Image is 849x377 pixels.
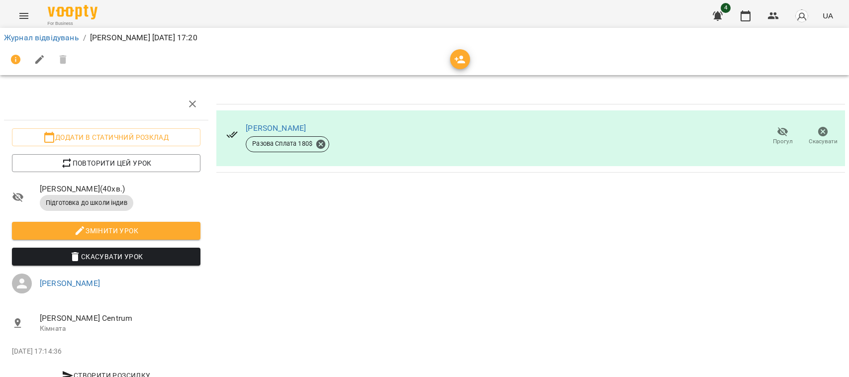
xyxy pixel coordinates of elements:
span: Разова Сплата 180 $ [246,139,318,148]
button: Menu [12,4,36,28]
button: Прогул [762,122,803,150]
span: Підготовка до школи індив [40,198,133,207]
p: [PERSON_NAME] [DATE] 17:20 [90,32,197,44]
span: Скасувати [809,137,838,146]
span: For Business [48,20,97,27]
p: Кімната [40,324,200,334]
p: [DATE] 17:14:36 [12,347,200,357]
span: Змінити урок [20,225,192,237]
span: [PERSON_NAME] Centrum [40,312,200,324]
nav: breadcrumb [4,32,845,44]
span: Додати в статичний розклад [20,131,192,143]
span: [PERSON_NAME] ( 40 хв. ) [40,183,200,195]
span: UA [823,10,833,21]
a: [PERSON_NAME] [40,279,100,288]
button: Змінити урок [12,222,200,240]
a: [PERSON_NAME] [246,123,306,133]
button: Додати в статичний розклад [12,128,200,146]
button: Скасувати Урок [12,248,200,266]
span: Скасувати Урок [20,251,192,263]
a: Журнал відвідувань [4,33,79,42]
img: avatar_s.png [795,9,809,23]
li: / [83,32,86,44]
span: Прогул [773,137,793,146]
button: Скасувати [803,122,843,150]
div: Разова Сплата 180$ [246,136,329,152]
img: Voopty Logo [48,5,97,19]
span: Повторити цей урок [20,157,192,169]
button: UA [819,6,837,25]
span: 4 [721,3,731,13]
button: Повторити цей урок [12,154,200,172]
